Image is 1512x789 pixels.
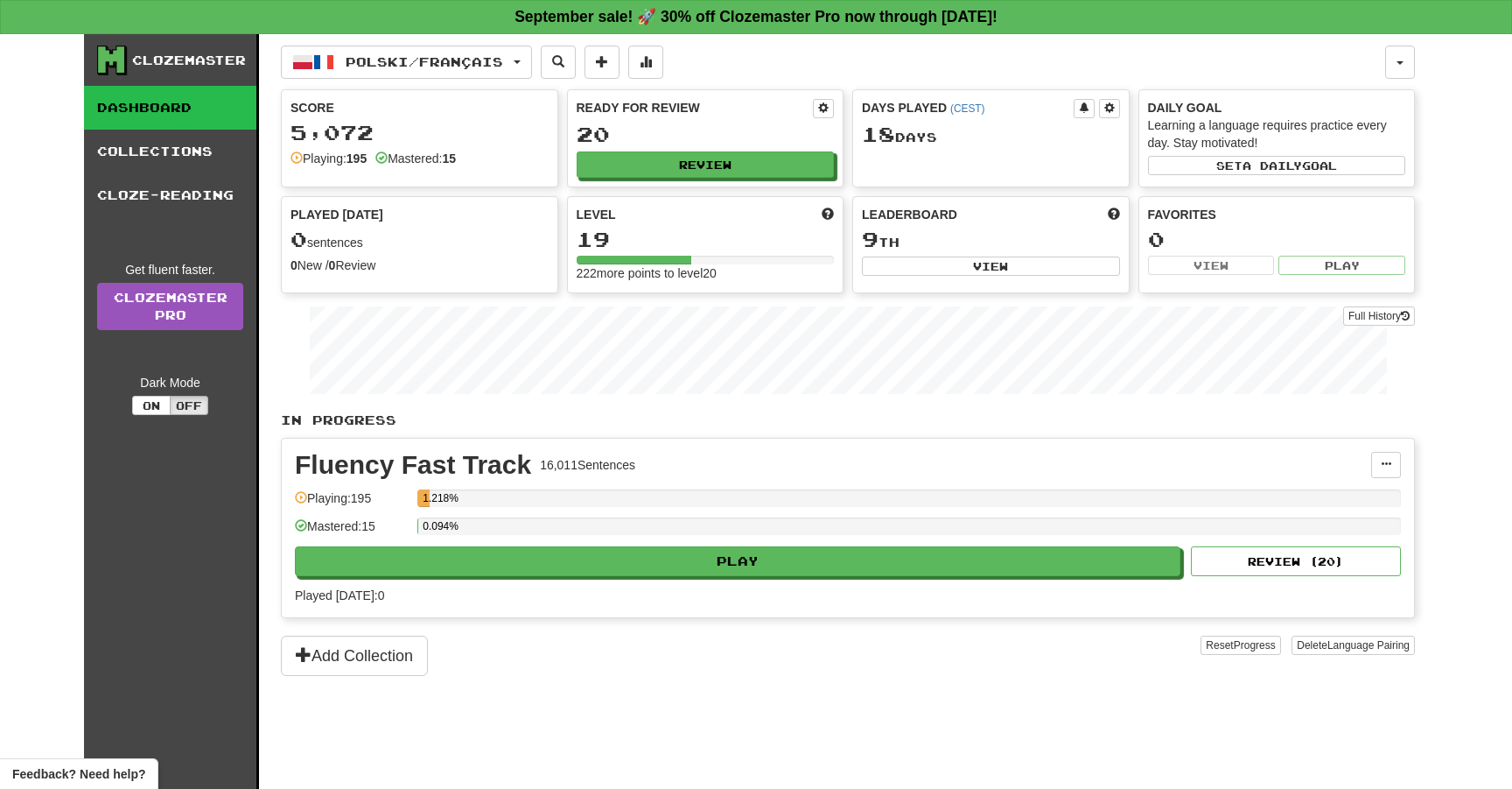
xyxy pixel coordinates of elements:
[290,258,297,272] strong: 0
[1327,639,1410,652] span: Language Pairing
[132,52,246,69] div: Clozemaster
[281,636,428,676] button: Add Collection
[132,396,171,415] button: On
[1108,206,1120,223] span: This week in points, UTC
[1278,256,1405,275] button: Play
[170,396,208,415] button: Off
[423,490,429,507] div: 1.218%
[346,151,367,166] strong: 195
[12,765,145,783] span: Open feedback widget
[295,490,409,518] div: Playing: 195
[84,86,256,130] a: Dashboard
[1191,546,1401,576] button: Review (20)
[1200,636,1280,655] button: ResetProgress
[97,374,243,391] div: Dark Mode
[97,261,243,278] div: Get fluent faster.
[822,206,834,223] span: Score more points to level up
[628,46,663,79] button: More stats
[290,257,549,274] div: New / Review
[375,150,456,167] div: Mastered:
[295,518,409,546] div: Mastered: 15
[346,54,503,69] span: Polski / Français
[514,8,997,25] strong: September sale! 🚀 30% off Clozemaster Pro now through [DATE]!
[1148,116,1406,151] div: Learning a language requires practice every day. Stay motivated!
[97,283,243,330] a: ClozemasterPro
[862,99,1074,116] div: Days Played
[295,588,384,602] span: Played [DATE]: 0
[1148,229,1406,250] div: 0
[577,123,835,145] div: 20
[1148,256,1275,275] button: View
[950,102,985,115] a: (CEST)
[577,264,835,282] div: 222 more points to level 20
[584,46,619,79] button: Add sentence to collection
[577,206,616,223] span: Level
[1148,206,1406,223] div: Favorites
[862,122,895,146] span: 18
[540,456,635,474] div: 16,011 Sentences
[862,227,878,251] span: 9
[84,173,256,217] a: Cloze-Reading
[1291,636,1415,655] button: DeleteLanguage Pairing
[1242,159,1302,172] span: a daily
[290,99,549,116] div: Score
[577,99,814,116] div: Ready for Review
[290,122,549,144] div: 5,072
[1234,639,1276,652] span: Progress
[442,151,456,166] strong: 15
[290,150,367,167] div: Playing:
[295,452,531,478] div: Fluency Fast Track
[1343,306,1415,326] button: Full History
[84,130,256,173] a: Collections
[281,412,1415,429] p: In Progress
[862,206,957,223] span: Leaderboard
[290,229,549,251] div: sentences
[577,151,835,178] button: Review
[295,546,1180,576] button: Play
[290,206,383,223] span: Played [DATE]
[1148,156,1406,175] button: Seta dailygoal
[329,258,336,272] strong: 0
[862,257,1120,276] button: View
[862,229,1120,251] div: th
[290,227,307,251] span: 0
[541,46,576,79] button: Search sentences
[281,46,532,79] button: Polski/Français
[577,229,835,250] div: 19
[1148,99,1406,116] div: Daily Goal
[862,123,1120,146] div: Day s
